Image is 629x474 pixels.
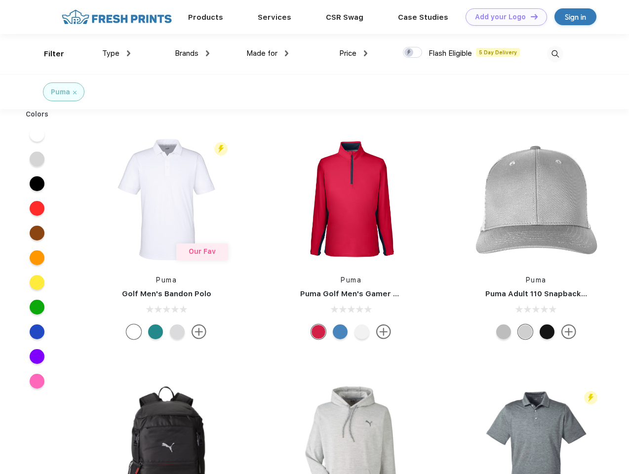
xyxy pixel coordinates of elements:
span: 5 Day Delivery [476,48,520,57]
div: Green Lagoon [148,324,163,339]
div: High Rise [170,324,185,339]
span: Brands [175,49,198,58]
span: Our Fav [189,247,216,255]
img: flash_active_toggle.svg [214,142,228,156]
a: Puma [526,276,547,284]
img: dropdown.png [285,50,288,56]
a: Puma [156,276,177,284]
div: Quarry Brt Whit [518,324,533,339]
img: desktop_search.svg [547,46,563,62]
img: dropdown.png [127,50,130,56]
div: Sign in [565,11,586,23]
div: Add your Logo [475,13,526,21]
div: Colors [18,109,56,119]
span: Price [339,49,356,58]
div: Quarry with Brt Whit [496,324,511,339]
a: Sign in [554,8,596,25]
a: Services [258,13,291,22]
img: func=resize&h=266 [285,134,417,265]
div: Ski Patrol [311,324,326,339]
div: Bright White [126,324,141,339]
img: more.svg [376,324,391,339]
img: DT [531,14,538,19]
a: Puma Golf Men's Gamer Golf Quarter-Zip [300,289,456,298]
div: Bright Cobalt [333,324,348,339]
span: Made for [246,49,277,58]
img: fo%20logo%202.webp [59,8,175,26]
img: more.svg [192,324,206,339]
a: Golf Men's Bandon Polo [122,289,211,298]
a: Puma [341,276,361,284]
div: Filter [44,48,64,60]
a: CSR Swag [326,13,363,22]
img: more.svg [561,324,576,339]
span: Type [102,49,119,58]
img: filter_cancel.svg [73,91,77,94]
img: dropdown.png [206,50,209,56]
div: Puma [51,87,70,97]
img: dropdown.png [364,50,367,56]
div: Pma Blk with Pma Blk [540,324,554,339]
div: Bright White [354,324,369,339]
span: Flash Eligible [429,49,472,58]
img: func=resize&h=266 [471,134,602,265]
a: Products [188,13,223,22]
img: flash_active_toggle.svg [584,391,597,404]
img: func=resize&h=266 [101,134,232,265]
